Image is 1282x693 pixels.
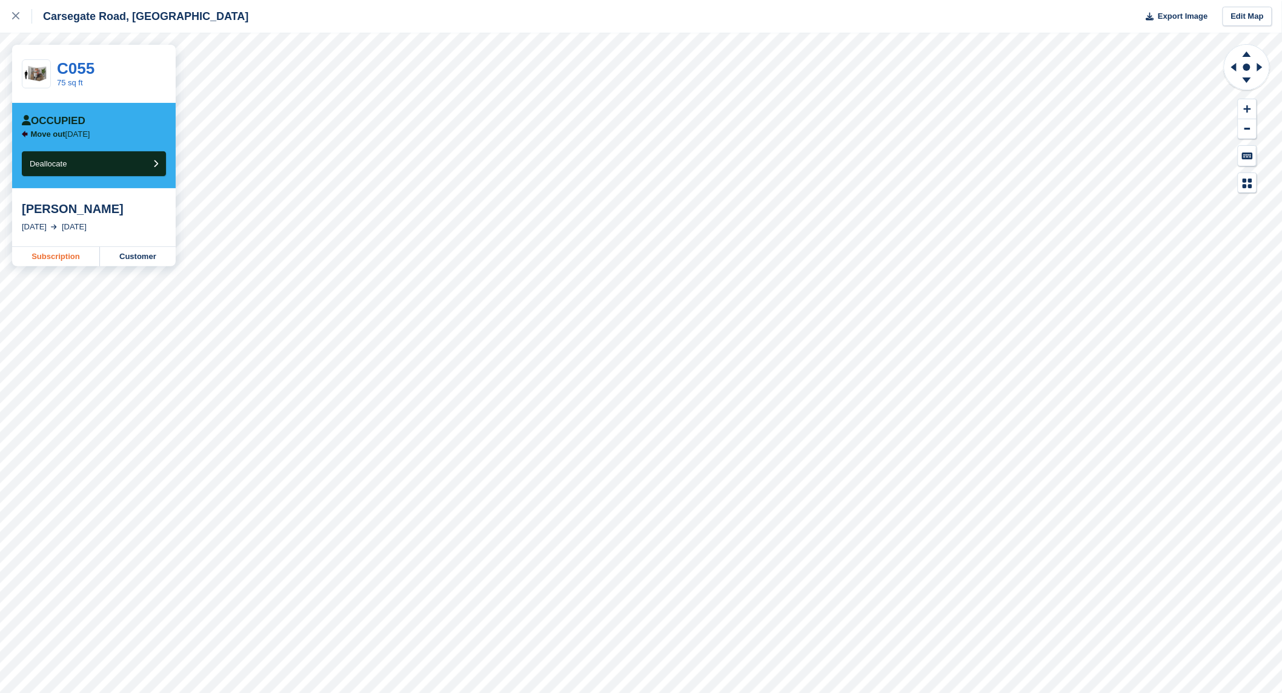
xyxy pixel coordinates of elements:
[31,130,90,139] p: [DATE]
[31,130,65,139] span: Move out
[22,115,85,127] div: Occupied
[22,64,50,85] img: 64-sqft-unit.jpg
[1139,7,1208,27] button: Export Image
[30,159,67,168] span: Deallocate
[1238,99,1257,119] button: Zoom In
[62,221,87,233] div: [DATE]
[22,131,28,137] img: arrow-left-icn-90495f2de72eb5bd0bd1c3c35deca35cc13f817d75bef06ecd7c0b315636ce7e.svg
[32,9,248,24] div: Carsegate Road, [GEOGRAPHIC_DATA]
[1238,119,1257,139] button: Zoom Out
[57,59,95,77] a: C055
[1238,173,1257,193] button: Map Legend
[22,151,166,176] button: Deallocate
[51,225,57,229] img: arrow-right-light-icn-cde0832a797a2874e46488d9cf13f60e5c3a73dbe684e267c42b8395dfbc2abf.svg
[22,221,47,233] div: [DATE]
[57,78,83,87] a: 75 sq ft
[1158,10,1207,22] span: Export Image
[1223,7,1272,27] a: Edit Map
[1238,146,1257,166] button: Keyboard Shortcuts
[12,247,100,266] a: Subscription
[100,247,176,266] a: Customer
[22,202,166,216] div: [PERSON_NAME]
